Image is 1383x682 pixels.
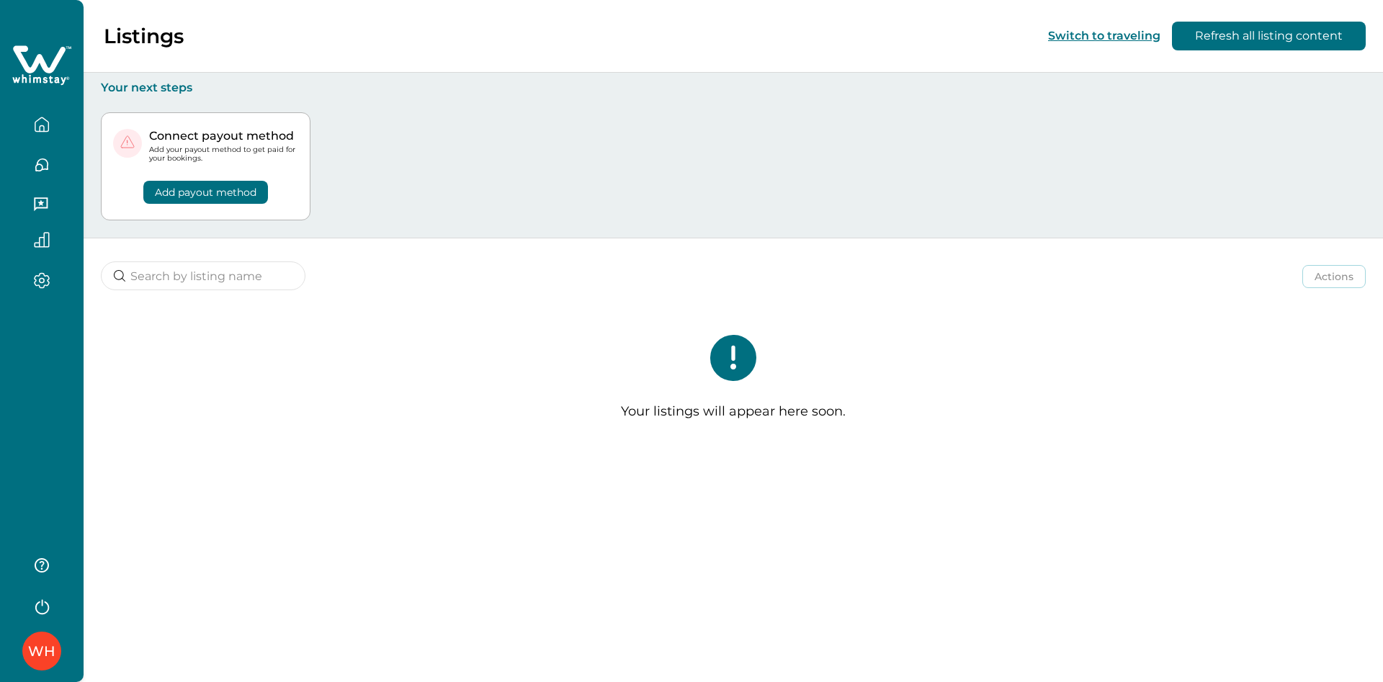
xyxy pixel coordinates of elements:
div: Whimstay Host [28,634,55,668]
p: Add your payout method to get paid for your bookings. [149,145,298,163]
button: Add payout method [143,181,268,204]
input: Search by listing name [101,261,305,290]
button: Actions [1302,265,1366,288]
p: Your next steps [101,81,1366,95]
p: Connect payout method [149,129,298,143]
button: Refresh all listing content [1172,22,1366,50]
p: Listings [104,24,184,48]
p: Your listings will appear here soon. [621,404,846,420]
button: Switch to traveling [1048,29,1160,42]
